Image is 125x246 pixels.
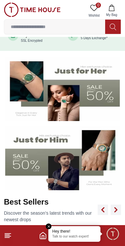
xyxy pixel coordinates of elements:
[5,57,120,121] img: Women's Watches Banner
[81,36,107,40] span: 5 Days Exchange*
[104,12,120,17] span: My Bag
[52,229,97,234] div: Hey there!
[4,3,61,17] img: ...
[4,210,98,223] p: Discover the season’s latest trends with our newest drops
[5,126,120,190] img: Men's Watches Banner
[4,197,98,207] h2: Best Sellers
[106,227,120,241] div: Chat Widget
[86,3,102,19] a: 0Wishlist
[102,3,121,19] button: My Bag
[96,3,101,8] span: 0
[46,223,52,229] em: Close tooltip
[39,232,47,239] a: Home
[52,235,97,239] p: Talk to our watch expert!
[86,13,102,18] span: Wishlist
[21,39,42,42] span: SSL Encrypted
